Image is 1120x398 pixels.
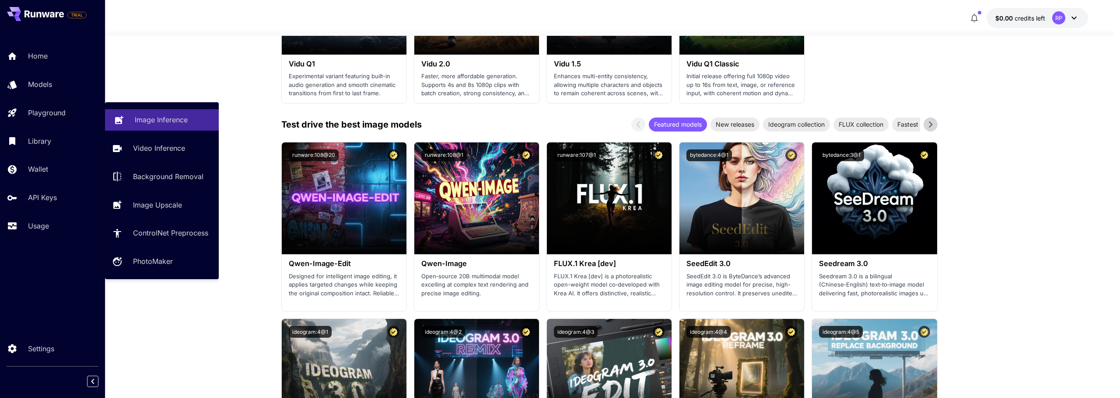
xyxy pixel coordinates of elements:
a: Image Upscale [105,194,219,215]
p: Experimental variant featuring built-in audio generation and smooth cinematic transitions from fi... [289,72,399,98]
p: SeedEdit 3.0 is ByteDance’s advanced image editing model for precise, high-resolution control. It... [686,272,797,298]
button: Certified Model – Vetted for best performance and includes a commercial license. [388,149,399,161]
button: Certified Model – Vetted for best performance and includes a commercial license. [653,149,665,161]
p: Usage [28,221,49,231]
p: Faster, more affordable generation. Supports 4s and 8s 1080p clips with batch creation, strong co... [421,72,532,98]
h3: FLUX.1 Krea [dev] [554,260,665,268]
button: runware:108@1 [421,149,467,161]
button: Certified Model – Vetted for best performance and includes a commercial license. [785,326,797,338]
button: bytedance:3@1 [819,149,864,161]
p: Settings [28,343,54,354]
button: ideogram:4@5 [819,326,863,338]
span: Featured models [649,120,707,129]
button: ideogram:4@1 [289,326,332,338]
div: RP [1052,11,1065,24]
div: Collapse sidebar [94,374,105,389]
span: $0.00 [995,14,1015,22]
button: runware:108@20 [289,149,339,161]
button: Certified Model – Vetted for best performance and includes a commercial license. [653,326,665,338]
span: credits left [1015,14,1045,22]
a: Background Removal [105,166,219,187]
button: Certified Model – Vetted for best performance and includes a commercial license. [388,326,399,338]
h3: SeedEdit 3.0 [686,260,797,268]
p: ControlNet Preprocess [133,228,208,238]
img: alt [547,142,672,254]
h3: Vidu 2.0 [421,60,532,68]
p: Designed for intelligent image editing, it applies targeted changes while keeping the original co... [289,272,399,298]
img: alt [282,142,406,254]
span: Fastest models [892,120,946,129]
p: Initial release offering full 1080p video up to 16s from text, image, or reference input, with co... [686,72,797,98]
h3: Vidu 1.5 [554,60,665,68]
p: Enhances multi-entity consistency, allowing multiple characters and objects to remain coherent ac... [554,72,665,98]
p: Home [28,51,48,61]
a: Video Inference [105,138,219,159]
h3: Qwen-Image [421,260,532,268]
button: Collapse sidebar [87,376,98,387]
p: PhotoMaker [133,256,173,266]
a: PhotoMaker [105,251,219,272]
h3: Seedream 3.0 [819,260,930,268]
p: Image Inference [135,114,188,125]
h3: Qwen-Image-Edit [289,260,399,268]
button: Certified Model – Vetted for best performance and includes a commercial license. [785,149,797,161]
p: FLUX.1 Krea [dev] is a photorealistic open-weight model co‑developed with Krea AI. It offers dist... [554,272,665,298]
img: alt [414,142,539,254]
button: ideogram:4@4 [686,326,731,338]
p: Open‑source 20B multimodal model excelling at complex text rendering and precise image editing. [421,272,532,298]
a: Image Inference [105,109,219,131]
img: alt [812,142,937,254]
p: Background Removal [133,171,203,182]
span: Add your payment card to enable full platform functionality. [67,10,87,20]
span: TRIAL [68,12,86,18]
button: bytedance:4@1 [686,149,732,161]
a: ControlNet Preprocess [105,222,219,244]
p: Video Inference [133,143,185,153]
button: Certified Model – Vetted for best performance and includes a commercial license. [918,326,930,338]
div: $0.00 [995,14,1045,23]
p: Wallet [28,164,48,174]
p: Test drive the best image models [281,118,422,131]
button: ideogram:4@3 [554,326,598,338]
img: alt [679,142,804,254]
h3: Vidu Q1 [289,60,399,68]
p: Models [28,79,52,90]
p: Playground [28,107,66,118]
button: $0.00 [987,8,1088,28]
span: New releases [710,120,759,129]
p: Library [28,136,51,146]
button: runware:107@1 [554,149,599,161]
button: Certified Model – Vetted for best performance and includes a commercial license. [520,326,532,338]
span: Ideogram collection [763,120,830,129]
p: API Keys [28,192,57,203]
button: ideogram:4@2 [421,326,465,338]
button: Certified Model – Vetted for best performance and includes a commercial license. [520,149,532,161]
h3: Vidu Q1 Classic [686,60,797,68]
p: Seedream 3.0 is a bilingual (Chinese‑English) text‑to‑image model delivering fast, photorealistic... [819,272,930,298]
span: FLUX collection [833,120,889,129]
p: Image Upscale [133,200,182,210]
button: Certified Model – Vetted for best performance and includes a commercial license. [918,149,930,161]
